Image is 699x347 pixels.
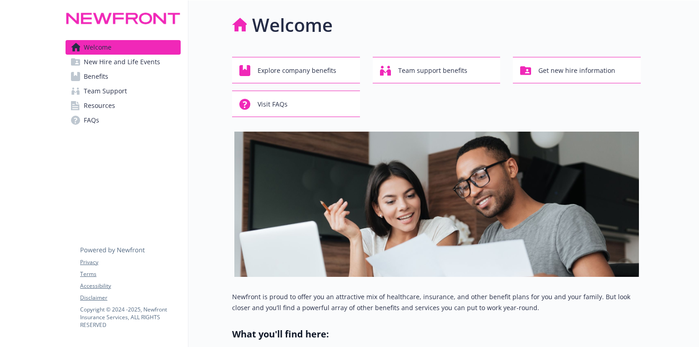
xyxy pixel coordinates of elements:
[232,91,360,117] button: Visit FAQs
[84,69,108,84] span: Benefits
[80,270,180,278] a: Terms
[80,294,180,302] a: Disclaimer
[66,84,181,98] a: Team Support
[232,328,641,341] h2: What you'll find here:
[232,57,360,83] button: Explore company benefits
[232,291,641,313] p: Newfront is proud to offer you an attractive mix of healthcare, insurance, and other benefit plan...
[84,40,111,55] span: Welcome
[84,84,127,98] span: Team Support
[84,98,115,113] span: Resources
[258,62,336,79] span: Explore company benefits
[84,113,99,128] span: FAQs
[513,57,641,83] button: Get new hire information
[234,132,639,277] img: overview page banner
[80,306,180,329] p: Copyright © 2024 - 2025 , Newfront Insurance Services, ALL RIGHTS RESERVED
[80,258,180,266] a: Privacy
[66,98,181,113] a: Resources
[66,69,181,84] a: Benefits
[252,11,333,39] h1: Welcome
[84,55,160,69] span: New Hire and Life Events
[66,113,181,128] a: FAQs
[80,282,180,290] a: Accessibility
[66,55,181,69] a: New Hire and Life Events
[66,40,181,55] a: Welcome
[373,57,501,83] button: Team support benefits
[398,62,467,79] span: Team support benefits
[258,96,288,113] span: Visit FAQs
[538,62,615,79] span: Get new hire information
